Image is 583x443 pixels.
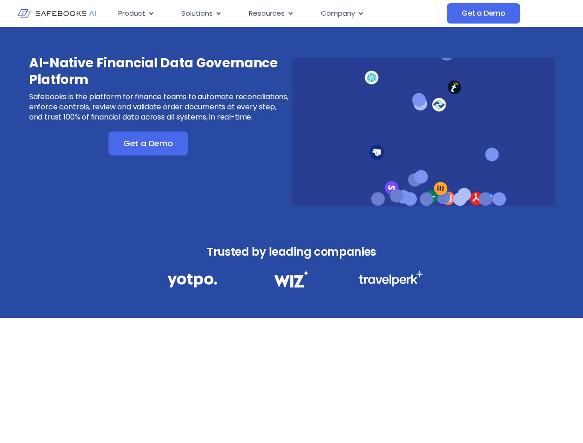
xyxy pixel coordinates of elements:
div: Menu Toggle [111,5,447,23]
span: Resources [249,8,285,19]
a: Get a Demo [447,3,520,24]
span: Product [118,8,145,19]
span: Get a Demo [462,9,505,18]
h3: AI-Native Financial Data Governance Platform [29,55,290,88]
span: Get a Demo [123,139,173,148]
img: Financial Data Governance 3 [358,270,423,287]
img: Financial Data Governance 1 [168,270,217,290]
nav: Menu [111,5,447,23]
span: Company [321,8,355,19]
a: Get a Demo [108,132,188,156]
p: Safebooks is the platform for finance teams to automate reconciliations, enforce controls, review... [29,92,290,122]
img: Financial Data Governance 2 [270,270,313,287]
span: Solutions [181,8,213,19]
h3: Trusted by leading companies [147,243,436,261]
